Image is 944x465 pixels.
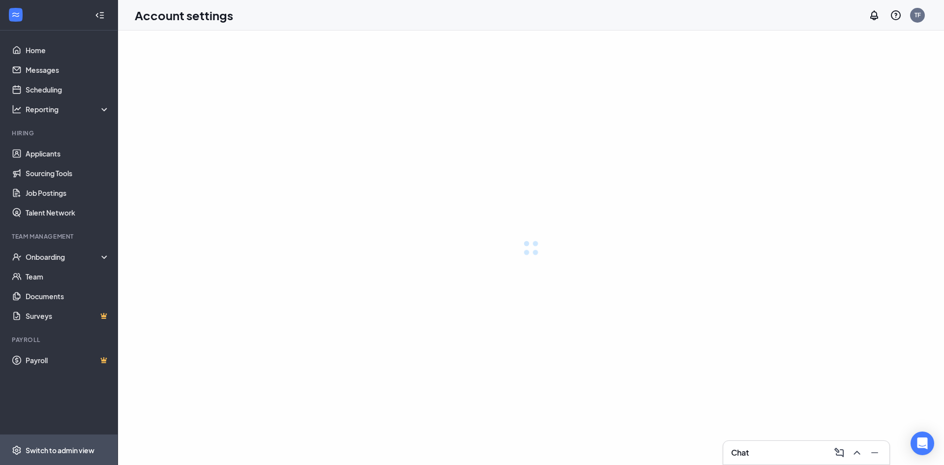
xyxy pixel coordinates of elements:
div: Payroll [12,336,108,344]
a: Messages [26,60,110,80]
svg: Analysis [12,104,22,114]
button: ComposeMessage [830,445,846,461]
div: Hiring [12,129,108,137]
div: Reporting [26,104,110,114]
h3: Chat [731,447,749,458]
div: Team Management [12,232,108,241]
h1: Account settings [135,7,233,24]
a: Home [26,40,110,60]
a: Team [26,267,110,286]
a: Applicants [26,144,110,163]
a: Talent Network [26,203,110,222]
svg: Collapse [95,10,105,20]
a: Sourcing Tools [26,163,110,183]
a: SurveysCrown [26,306,110,326]
svg: WorkstreamLogo [11,10,21,20]
button: Minimize [866,445,882,461]
svg: UserCheck [12,252,22,262]
div: Open Intercom Messenger [911,432,934,455]
a: Job Postings [26,183,110,203]
svg: Notifications [868,9,880,21]
a: PayrollCrown [26,350,110,370]
button: ChevronUp [848,445,864,461]
svg: QuestionInfo [890,9,902,21]
svg: ComposeMessage [833,447,845,459]
div: TF [914,11,921,19]
svg: Settings [12,445,22,455]
div: Switch to admin view [26,445,94,455]
a: Documents [26,286,110,306]
a: Scheduling [26,80,110,99]
svg: Minimize [869,447,881,459]
div: Onboarding [26,252,110,262]
svg: ChevronUp [851,447,863,459]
